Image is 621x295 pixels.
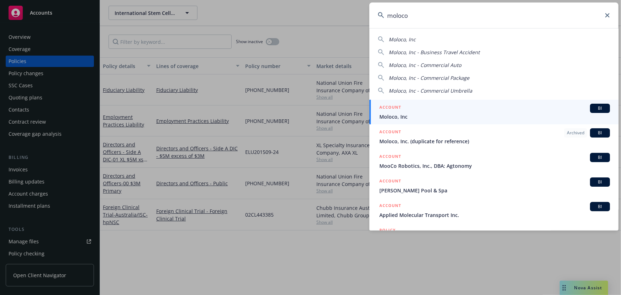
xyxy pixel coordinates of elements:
span: Moloco, Inc - Commercial Auto [389,62,461,68]
h5: ACCOUNT [379,202,401,211]
a: POLICY [369,223,619,253]
span: BI [593,154,607,161]
span: Moloco, Inc - Commercial Package [389,74,469,81]
span: Moloco, Inc. (duplicate for reference) [379,138,610,145]
span: [PERSON_NAME] Pool & Spa [379,187,610,194]
h5: POLICY [379,227,396,234]
span: Moloco, Inc - Business Travel Accident [389,49,480,56]
span: Moloco, Inc [379,113,610,120]
span: BI [593,203,607,210]
h5: ACCOUNT [379,153,401,161]
span: BI [593,130,607,136]
a: ACCOUNTArchivedBIMoloco, Inc. (duplicate for reference) [369,124,619,149]
a: ACCOUNTBIMooCo Robotics, Inc., DBA: Agtonomy [369,149,619,174]
span: BI [593,179,607,185]
span: MooCo Robotics, Inc., DBA: Agtonomy [379,162,610,170]
h5: ACCOUNT [379,177,401,186]
span: Moloco, Inc - Commercial Umbrella [389,87,472,94]
span: Moloco, Inc [389,36,416,43]
h5: ACCOUNT [379,104,401,112]
a: ACCOUNTBIMoloco, Inc [369,100,619,124]
span: BI [593,105,607,112]
h5: ACCOUNT [379,128,401,137]
a: ACCOUNTBI[PERSON_NAME] Pool & Spa [369,174,619,198]
a: ACCOUNTBIApplied Molecular Transport Inc. [369,198,619,223]
input: Search... [369,2,619,28]
span: Applied Molecular Transport Inc. [379,211,610,219]
span: Archived [567,130,584,136]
